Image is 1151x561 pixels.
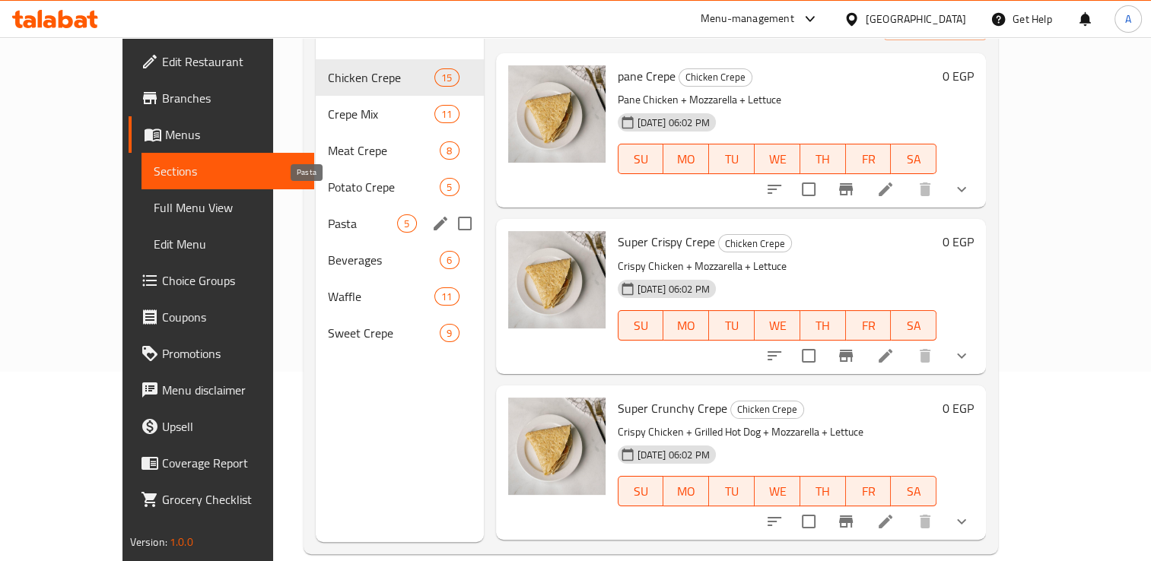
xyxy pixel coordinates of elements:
[756,338,793,374] button: sort-choices
[440,141,459,160] div: items
[876,180,895,198] a: Edit menu item
[866,11,966,27] div: [GEOGRAPHIC_DATA]
[828,171,864,208] button: Branch-specific-item
[316,53,483,357] nav: Menu sections
[679,68,752,86] span: Chicken Crepe
[669,148,703,170] span: MO
[715,148,749,170] span: TU
[508,231,606,328] img: Super Crispy Crepe
[793,506,825,537] span: Select to update
[508,398,606,495] img: Super Crunchy Crepe
[316,96,483,132] div: Crepe Mix11
[876,512,895,531] a: Edit menu item
[129,335,315,372] a: Promotions
[162,381,303,399] span: Menu disclaimer
[828,503,864,540] button: Branch-specific-item
[328,68,434,87] div: Chicken Crepe
[1125,11,1131,27] span: A
[755,144,800,174] button: WE
[730,401,804,419] div: Chicken Crepe
[891,476,936,506] button: SA
[434,105,459,123] div: items
[715,480,749,502] span: TU
[316,132,483,169] div: Meat Crepe8
[897,480,930,502] span: SA
[631,282,716,296] span: [DATE] 06:02 PM
[793,340,825,372] span: Select to update
[165,125,303,144] span: Menus
[625,148,658,170] span: SU
[669,315,703,337] span: MO
[618,310,664,341] button: SU
[316,278,483,315] div: Waffle11
[316,315,483,351] div: Sweet Crepe9
[130,532,167,552] span: Version:
[907,503,943,540] button: delete
[718,234,792,252] div: Chicken Crepe
[943,338,980,374] button: show more
[162,454,303,472] span: Coverage Report
[440,253,458,268] span: 6
[625,315,658,337] span: SU
[316,59,483,96] div: Chicken Crepe15
[618,144,664,174] button: SU
[891,144,936,174] button: SA
[631,116,716,130] span: [DATE] 06:02 PM
[852,148,886,170] span: FR
[440,324,459,342] div: items
[316,205,483,242] div: Pasta5edit
[800,144,846,174] button: TH
[440,178,459,196] div: items
[328,324,440,342] span: Sweet Crepe
[440,326,458,341] span: 9
[129,43,315,80] a: Edit Restaurant
[952,512,971,531] svg: Show Choices
[756,503,793,540] button: sort-choices
[709,310,755,341] button: TU
[806,148,840,170] span: TH
[508,65,606,163] img: pane Crepe
[162,89,303,107] span: Branches
[328,141,440,160] span: Meat Crepe
[952,180,971,198] svg: Show Choices
[793,173,825,205] span: Select to update
[162,344,303,363] span: Promotions
[669,480,703,502] span: MO
[141,226,315,262] a: Edit Menu
[755,476,800,506] button: WE
[129,116,315,153] a: Menus
[162,490,303,509] span: Grocery Checklist
[761,148,794,170] span: WE
[846,476,892,506] button: FR
[328,251,440,269] span: Beverages
[440,144,458,158] span: 8
[897,148,930,170] span: SA
[141,153,315,189] a: Sections
[328,287,434,306] span: Waffle
[162,52,303,71] span: Edit Restaurant
[852,315,886,337] span: FR
[328,178,440,196] div: Potato Crepe
[435,107,458,122] span: 11
[618,230,715,253] span: Super Crispy Crepe
[761,315,794,337] span: WE
[129,80,315,116] a: Branches
[162,271,303,290] span: Choice Groups
[943,503,980,540] button: show more
[876,347,895,365] a: Edit menu item
[434,68,459,87] div: items
[129,299,315,335] a: Coupons
[162,417,303,436] span: Upsell
[731,401,803,418] span: Chicken Crepe
[891,310,936,341] button: SA
[715,315,749,337] span: TU
[625,480,658,502] span: SU
[170,532,193,552] span: 1.0.0
[129,481,315,518] a: Grocery Checklist
[709,476,755,506] button: TU
[162,308,303,326] span: Coupons
[440,180,458,195] span: 5
[806,480,840,502] span: TH
[154,162,303,180] span: Sections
